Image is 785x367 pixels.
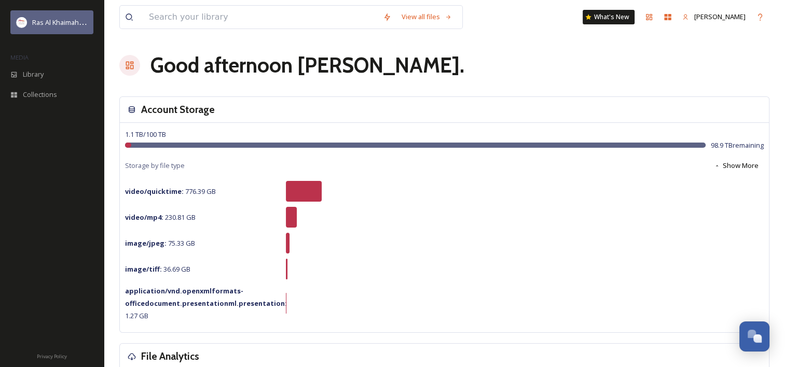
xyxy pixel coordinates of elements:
[709,156,764,176] button: Show More
[739,321,769,351] button: Open Chat
[694,12,746,21] span: [PERSON_NAME]
[141,102,215,117] h3: Account Storage
[17,17,27,27] img: Logo_RAKTDA_RGB-01.png
[125,213,163,222] strong: video/mp4 :
[23,90,57,100] span: Collections
[677,7,751,27] a: [PERSON_NAME]
[125,264,190,274] span: 36.69 GB
[125,213,196,222] span: 230.81 GB
[125,161,185,171] span: Storage by file type
[125,286,287,320] span: 1.27 GB
[711,140,764,150] span: 98.9 TB remaining
[125,130,166,139] span: 1.1 TB / 100 TB
[396,7,457,27] a: View all files
[125,286,287,308] strong: application/vnd.openxmlformats-officedocument.presentationml.presentation :
[150,50,464,81] h1: Good afternoon [PERSON_NAME] .
[583,10,635,24] a: What's New
[141,349,199,364] h3: File Analytics
[32,17,179,27] span: Ras Al Khaimah Tourism Development Authority
[10,53,29,61] span: MEDIA
[125,264,162,274] strong: image/tiff :
[144,6,378,29] input: Search your library
[23,69,44,79] span: Library
[37,349,67,362] a: Privacy Policy
[125,238,167,248] strong: image/jpeg :
[37,353,67,360] span: Privacy Policy
[125,238,195,248] span: 75.33 GB
[125,187,184,196] strong: video/quicktime :
[125,187,216,196] span: 776.39 GB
